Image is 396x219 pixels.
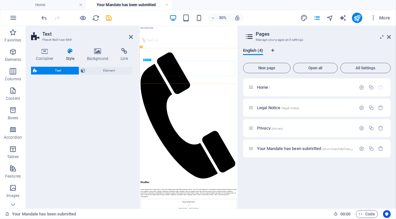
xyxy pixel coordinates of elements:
i: Reload page [92,14,100,22]
div: Duplicate [369,146,374,151]
p: Columns [5,76,21,82]
h3: Preset #ed-new-869 [42,37,120,43]
p: Tables [7,154,19,159]
button: Text [31,67,79,75]
button: New page [243,63,291,73]
p: Features [5,174,21,179]
i: On resize automatically adjust zoom level to fit chosen device. [234,15,240,21]
div: Remove [378,125,384,131]
div: Remove [378,105,384,110]
span: More [370,15,391,21]
h4: Your Mandate has been submitted [86,1,172,8]
div: Your Mandate has been submitted/your-mandate-has-been-submitted [255,146,356,151]
h6: Session time [334,210,351,218]
i: Publish [353,14,361,22]
button: save [105,14,113,22]
button: reload [92,14,100,22]
button: Code [356,210,378,218]
p: Boxes [8,115,18,121]
div: Settings [359,105,365,110]
span: / [269,86,270,89]
span: Open all [296,66,335,70]
p: Elements [5,57,21,62]
span: Click to open page [257,85,270,90]
span: Code [359,210,375,218]
p: Favorites [5,38,21,43]
button: Element [79,67,133,75]
span: Privacy [257,126,283,131]
h4: Container [31,48,61,62]
div: The startpage cannot be deleted [378,85,384,90]
button: undo [40,14,48,22]
h3: Manage your pages and settings [256,37,378,43]
span: Text [146,59,148,61]
h6: 30% [218,14,228,22]
p: Images [6,193,20,198]
p: Accordion [4,135,22,140]
i: Save (Ctrl+S) [105,14,113,22]
button: 30% [208,14,231,22]
i: Design (Ctrl+Alt+Y) [300,14,308,22]
span: Legal Notice [257,105,299,110]
span: 00 00 [340,210,350,218]
div: Remove [378,146,384,151]
i: Undo: Add element (Ctrl+Z) [41,14,48,22]
h2: Text [42,31,133,37]
button: Usercentrics [383,210,391,218]
p: Content [6,96,20,101]
div: Language Tabs [243,48,391,60]
h2: Pages [256,31,391,37]
div: Settings [359,146,365,151]
button: Open all [293,63,338,73]
span: /legal-notice [281,106,299,110]
span: Element [88,67,131,75]
button: More [368,13,393,23]
button: text_generator [339,14,347,22]
span: Text [39,67,77,75]
h4: Background [82,48,116,62]
i: Navigator [326,14,334,22]
i: Pages (Ctrl+Alt+S) [313,14,321,22]
h4: Style [61,48,82,62]
span: /privacy [271,127,283,130]
button: All Settings [340,63,391,73]
div: Legal Notice/legal-notice [255,106,356,110]
div: Settings [359,85,365,90]
div: Duplicate [369,125,374,131]
button: Click here to leave preview mode and continue editing [79,14,87,22]
span: : [345,212,346,216]
button: pages [313,14,321,22]
button: navigator [326,14,334,22]
a: Click to cancel selection. Double-click to open Pages [5,210,76,218]
h4: Link [116,48,133,62]
div: Duplicate [369,105,374,110]
i: AI Writer [339,14,347,22]
button: design [300,14,308,22]
span: All Settings [343,66,388,70]
button: publish [352,13,362,23]
span: English (4) [243,47,263,56]
span: /your-mandate-has-been-submitted [322,147,374,151]
div: Duplicate [369,85,374,90]
a: Skip to main content [3,3,46,8]
span: New page [246,66,288,70]
div: Privacy/privacy [255,126,356,130]
div: Home/ [255,85,356,89]
span: Click to open page [257,146,374,151]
